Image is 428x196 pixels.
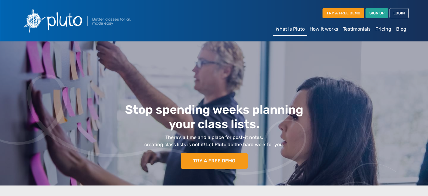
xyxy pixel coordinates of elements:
[273,23,307,36] a: What is Pluto
[181,153,248,169] a: TRY A FREE DEMO
[19,5,164,37] img: Pluto logo with the text Better classes for all, made easy
[390,8,409,18] a: LOGIN
[365,8,388,18] a: SIGN UP
[341,23,373,35] a: Testimonials
[323,8,364,18] a: TRY A FREE DEMO
[64,103,364,131] h1: Stop spending weeks planning your class lists.
[307,23,341,35] a: How it works
[394,23,409,35] a: Blog
[64,134,364,148] p: There’s a time and a place for post-it notes, creating class lists is not it! Let Pluto do the ha...
[373,23,394,35] a: Pricing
